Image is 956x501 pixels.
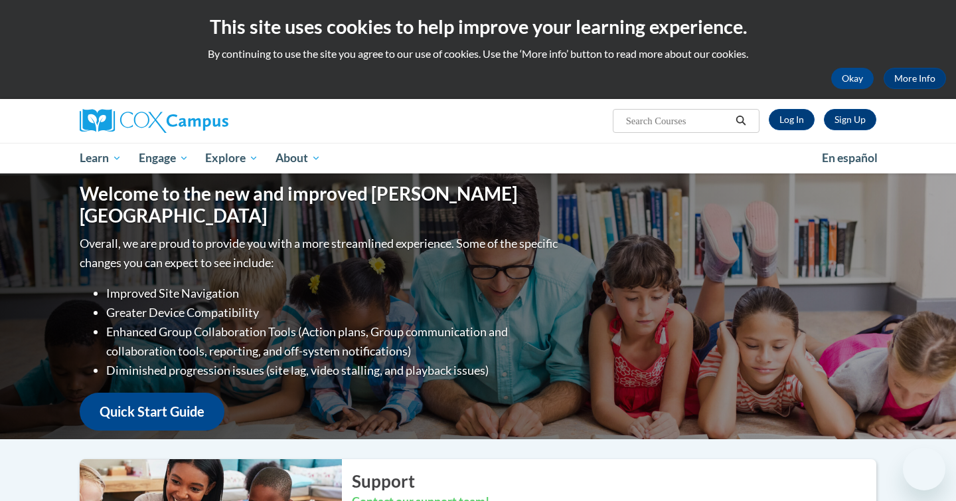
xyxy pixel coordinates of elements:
a: Register [824,109,876,130]
span: About [276,150,321,166]
p: By continuing to use the site you agree to our use of cookies. Use the ‘More info’ button to read... [10,47,946,61]
a: About [267,143,329,173]
span: Learn [80,150,121,166]
a: Log In [769,109,815,130]
span: Explore [205,150,258,166]
img: Cox Campus [80,109,228,133]
div: Main menu [60,143,896,173]
li: Diminished progression issues (site lag, video stalling, and playback issues) [106,361,561,380]
button: Search [731,113,751,129]
a: More Info [884,68,946,89]
li: Improved Site Navigation [106,284,561,303]
a: Engage [130,143,197,173]
h2: Support [352,469,876,493]
span: En español [822,151,878,165]
a: Learn [71,143,130,173]
h1: Welcome to the new and improved [PERSON_NAME][GEOGRAPHIC_DATA] [80,183,561,227]
iframe: Button to launch messaging window [903,448,945,490]
a: Explore [197,143,267,173]
a: Quick Start Guide [80,393,224,431]
span: Engage [139,150,189,166]
input: Search Courses [625,113,731,129]
li: Enhanced Group Collaboration Tools (Action plans, Group communication and collaboration tools, re... [106,322,561,361]
p: Overall, we are proud to provide you with a more streamlined experience. Some of the specific cha... [80,234,561,272]
a: Cox Campus [80,109,332,133]
h2: This site uses cookies to help improve your learning experience. [10,13,946,40]
button: Okay [831,68,874,89]
a: En español [813,144,886,172]
li: Greater Device Compatibility [106,303,561,322]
